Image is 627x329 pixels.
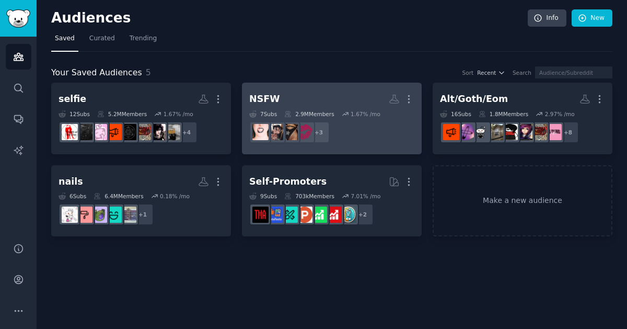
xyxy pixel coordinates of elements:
img: gothgirlfashion [76,124,92,140]
div: + 4 [176,121,198,143]
a: Info [528,9,566,27]
div: 1.67 % /mo [351,110,380,118]
span: Your Saved Audiences [51,66,142,80]
div: 12 Sub s [59,110,90,118]
span: Recent [477,69,496,76]
div: selfie [59,93,86,106]
div: Self-Promoters [249,175,327,188]
div: 2.97 % /mo [545,110,575,118]
a: NSFW7Subs2.9MMembers1.67% /mo+3GoneMildgothmommiesgwGothFuckdollsgothsluts [242,83,422,154]
img: Rawring20s [516,124,532,140]
img: midwestemo [487,124,503,140]
div: 1.67 % /mo [164,110,193,118]
a: Alt/Goth/Eom16Subs1.8MMembers2.97% /mo+8altgirlselfiesEmoAltGothFashionRawring20sEmoStylemidweste... [433,83,612,154]
img: Emo [472,124,489,140]
div: 7 Sub s [249,110,277,118]
img: EmoFashion [164,124,180,140]
img: GothStyle [120,124,136,140]
img: EmoAltGothFashion [531,124,547,140]
img: GothFuckdolls [267,124,283,140]
img: GummySearch logo [6,9,30,28]
img: EmoStyle [502,124,518,140]
img: NailArt [76,207,92,223]
span: Trending [130,34,157,43]
img: alphaandbetausers [282,207,298,223]
div: Search [513,69,531,76]
a: Make a new audience [433,165,612,237]
span: Saved [55,34,75,43]
a: nails6Subs6.4MMembers0.18% /mo+1NailpolishDIYGelNailsRedditLaqueristasNailArtNails [51,165,231,237]
img: AltFashion [443,124,459,140]
div: 16 Sub s [440,110,471,118]
img: GothFashion [149,124,166,140]
div: + 1 [132,203,154,225]
img: Cutecore [91,124,107,140]
div: 6.4M Members [94,192,143,200]
img: youtubepromotion [326,207,342,223]
div: + 3 [308,121,330,143]
div: 1.8M Members [479,110,528,118]
img: altgirlselfies [545,124,562,140]
img: gothmommiesgw [282,124,298,140]
img: ProductHunters [296,207,312,223]
a: New [572,9,612,27]
div: 703k Members [284,192,334,200]
img: outfitoftheday [62,124,78,140]
img: GoneMild [296,124,312,140]
img: AppIdeas [340,207,356,223]
img: Nails [62,207,78,223]
img: alternativefashion [458,124,474,140]
div: 2.9M Members [284,110,334,118]
div: 5.2M Members [97,110,147,118]
div: 0.18 % /mo [160,192,190,200]
div: 9 Sub s [249,192,277,200]
span: 5 [146,67,151,77]
div: 7.01 % /mo [351,192,380,200]
button: Recent [477,69,505,76]
div: + 2 [352,203,374,225]
img: Nailpolish [120,207,136,223]
div: NSFW [249,93,280,106]
a: Saved [51,30,78,52]
div: + 8 [557,121,579,143]
img: TestMyApp [252,207,269,223]
img: gothsluts [252,124,269,140]
a: selfie12Subs5.2MMembers1.67% /mo+4EmoFashionGothFashionEmoAltGothFashionGothStyleAltFashionCuteco... [51,83,231,154]
img: RedditLaqueristas [91,207,107,223]
div: Sort [462,69,474,76]
img: EmoAltGothFashion [135,124,151,140]
img: DIYGelNails [106,207,122,223]
div: Alt/Goth/Eom [440,93,508,106]
div: nails [59,175,83,188]
img: AltFashion [106,124,122,140]
img: selfpromotion [311,207,327,223]
img: betatests [267,207,283,223]
input: Audience/Subreddit [535,66,612,78]
a: Curated [86,30,119,52]
span: Curated [89,34,115,43]
a: Trending [126,30,160,52]
a: Self-Promoters9Subs703kMembers7.01% /mo+2AppIdeasyoutubepromotionselfpromotionProductHuntersalpha... [242,165,422,237]
h2: Audiences [51,10,528,27]
div: 6 Sub s [59,192,86,200]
